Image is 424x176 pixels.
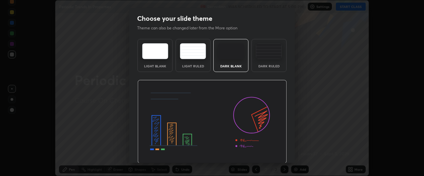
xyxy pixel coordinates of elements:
img: darkThemeBanner.d06ce4a2.svg [137,80,287,164]
div: Dark Ruled [256,64,282,68]
div: Dark Blank [218,64,244,68]
img: darkRuledTheme.de295e13.svg [256,43,282,59]
h2: Choose your slide theme [137,14,212,23]
img: lightTheme.e5ed3b09.svg [142,43,168,59]
p: Theme can also be changed later from the More option [137,25,244,31]
div: Light Blank [142,64,168,68]
img: darkTheme.f0cc69e5.svg [218,43,244,59]
img: lightRuledTheme.5fabf969.svg [180,43,206,59]
div: Light Ruled [180,64,206,68]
